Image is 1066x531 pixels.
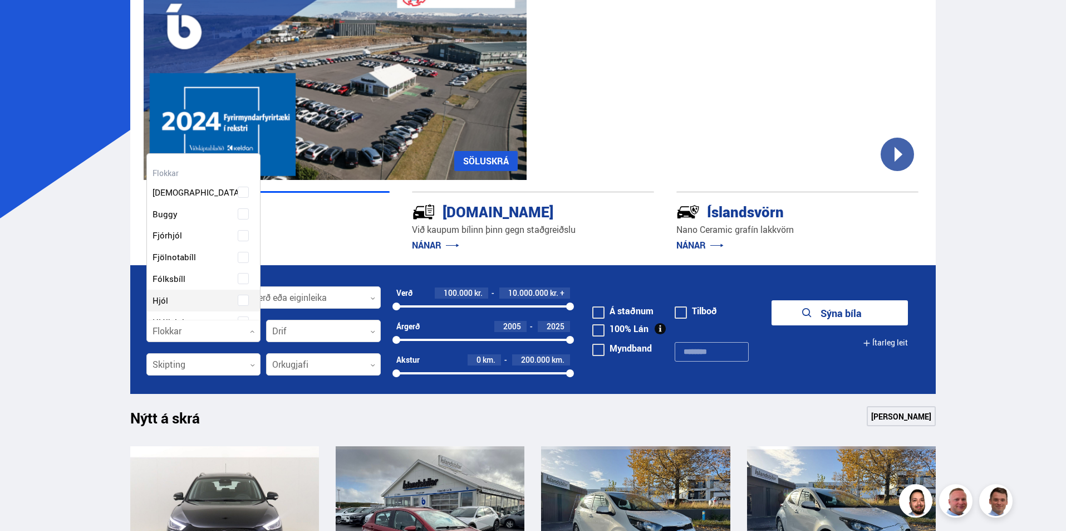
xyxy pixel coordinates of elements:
span: Fjórhjól [153,227,182,243]
a: NÁNAR [676,239,724,251]
img: FbJEzSuNWCJXmdc-.webp [981,486,1014,519]
img: siFngHWaQ9KaOqBr.png [941,486,974,519]
span: [DEMOGRAPHIC_DATA] [153,184,242,201]
span: + [560,289,564,298]
button: Opna LiveChat spjallviðmót [9,4,42,38]
h1: Nýtt á skrá [130,410,219,433]
a: NÁNAR [412,239,459,251]
p: Selja eða finna bílinn [148,223,390,236]
div: Árgerð [396,322,420,331]
span: Hjólhýsi [153,314,184,330]
p: Við kaupum bílinn þinn gegn staðgreiðslu [412,223,654,236]
div: [DOMAIN_NAME] [412,201,615,221]
img: tr5P-W3DuiFaO7aO.svg [412,200,435,223]
span: kr. [474,289,483,298]
label: 100% Lán [592,324,649,333]
span: Fólksbíll [153,271,185,287]
span: kr. [550,289,558,298]
label: Tilboð [675,306,717,315]
span: 0 [476,354,481,365]
span: Fjölnotabíll [153,249,196,265]
img: -Svtn6bYgwAsiwNX.svg [676,200,700,223]
span: 200.000 [521,354,550,365]
a: [PERSON_NAME] [867,406,936,426]
span: 2025 [547,321,564,332]
span: 2005 [503,321,521,332]
div: Íslandsvörn [676,201,879,221]
label: Myndband [592,344,652,353]
a: SÖLUSKRÁ [454,151,518,171]
button: Sýna bíla [772,300,908,325]
span: 100.000 [444,288,473,298]
p: Nano Ceramic grafín lakkvörn [676,223,918,236]
span: Buggy [153,206,178,222]
span: 10.000.000 [508,288,548,298]
label: Á staðnum [592,306,654,315]
span: km. [552,355,564,364]
div: Akstur [396,355,420,364]
img: nhp88E3Fdnt1Opn2.png [901,486,934,519]
span: Hjól [153,293,168,309]
span: km. [483,355,495,364]
button: Ítarleg leit [863,330,908,355]
div: Verð [396,289,412,298]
